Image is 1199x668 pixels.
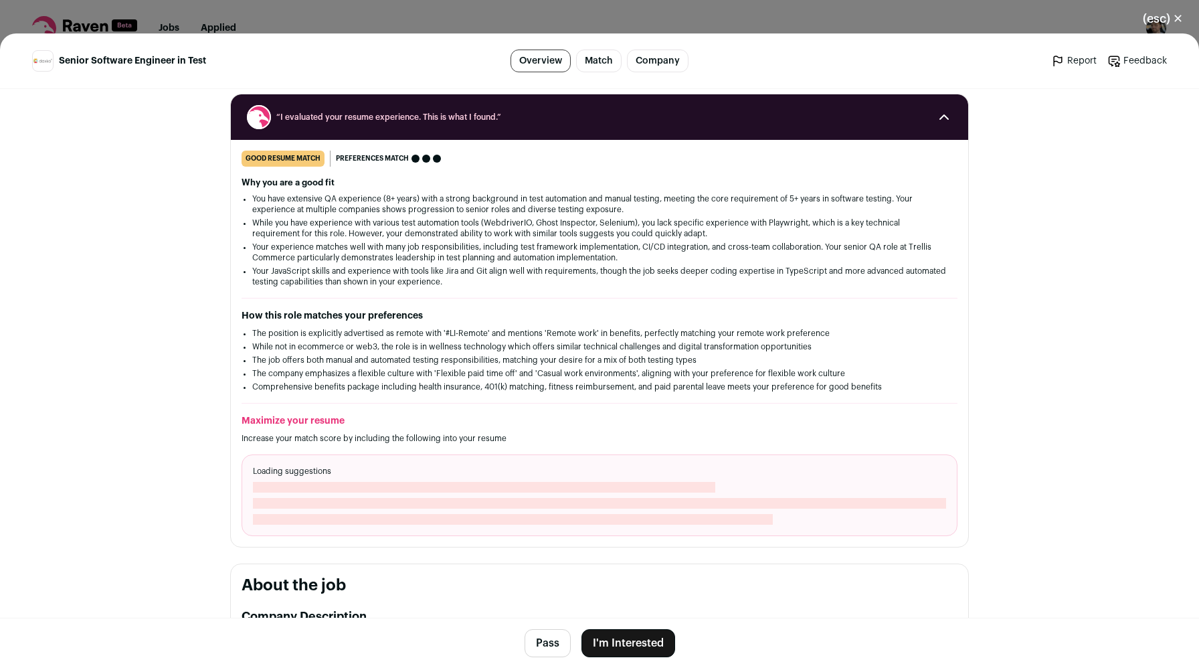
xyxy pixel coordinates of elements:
p: Increase your match score by including the following into your resume [242,433,957,444]
li: The company emphasizes a flexible culture with 'Flexible paid time off' and 'Casual work environm... [252,368,947,379]
li: Your experience matches well with many job responsibilities, including test framework implementat... [252,242,947,263]
li: While you have experience with various test automation tools (WebdriverIO, Ghost Inspector, Selen... [252,218,947,239]
a: Overview [511,50,571,72]
button: Close modal [1127,4,1199,33]
li: While not in ecommerce or web3, the role is in wellness technology which offers similar technical... [252,341,947,352]
a: Feedback [1107,54,1167,68]
span: Preferences match [336,152,409,165]
div: Loading suggestions [242,454,957,536]
div: good resume match [242,151,325,167]
li: Comprehensive benefits package including health insurance, 401(k) matching, fitness reimbursement... [252,382,947,392]
a: Report [1051,54,1097,68]
h2: Maximize your resume [242,414,957,428]
span: “I evaluated your resume experience. This is what I found.” [276,112,923,122]
a: Match [576,50,622,72]
li: The job offers both manual and automated testing responsibilities, matching your desire for a mix... [252,355,947,365]
h2: Why you are a good fit [242,177,957,188]
h2: Company Description [242,607,957,626]
button: I'm Interested [581,629,675,657]
a: Company [627,50,688,72]
h2: About the job [242,575,957,596]
img: 02cfd1e433a142f85400f3d38385f9c2ef4475d06dad529d0f12acab411d9fd4.jpg [33,58,53,64]
li: The position is explicitly advertised as remote with '#LI-Remote' and mentions 'Remote work' in b... [252,328,947,339]
li: Your JavaScript skills and experience with tools like Jira and Git align well with requirements, ... [252,266,947,287]
button: Pass [525,629,571,657]
span: Senior Software Engineer in Test [59,54,206,68]
h2: How this role matches your preferences [242,309,957,323]
li: You have extensive QA experience (8+ years) with a strong background in test automation and manua... [252,193,947,215]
